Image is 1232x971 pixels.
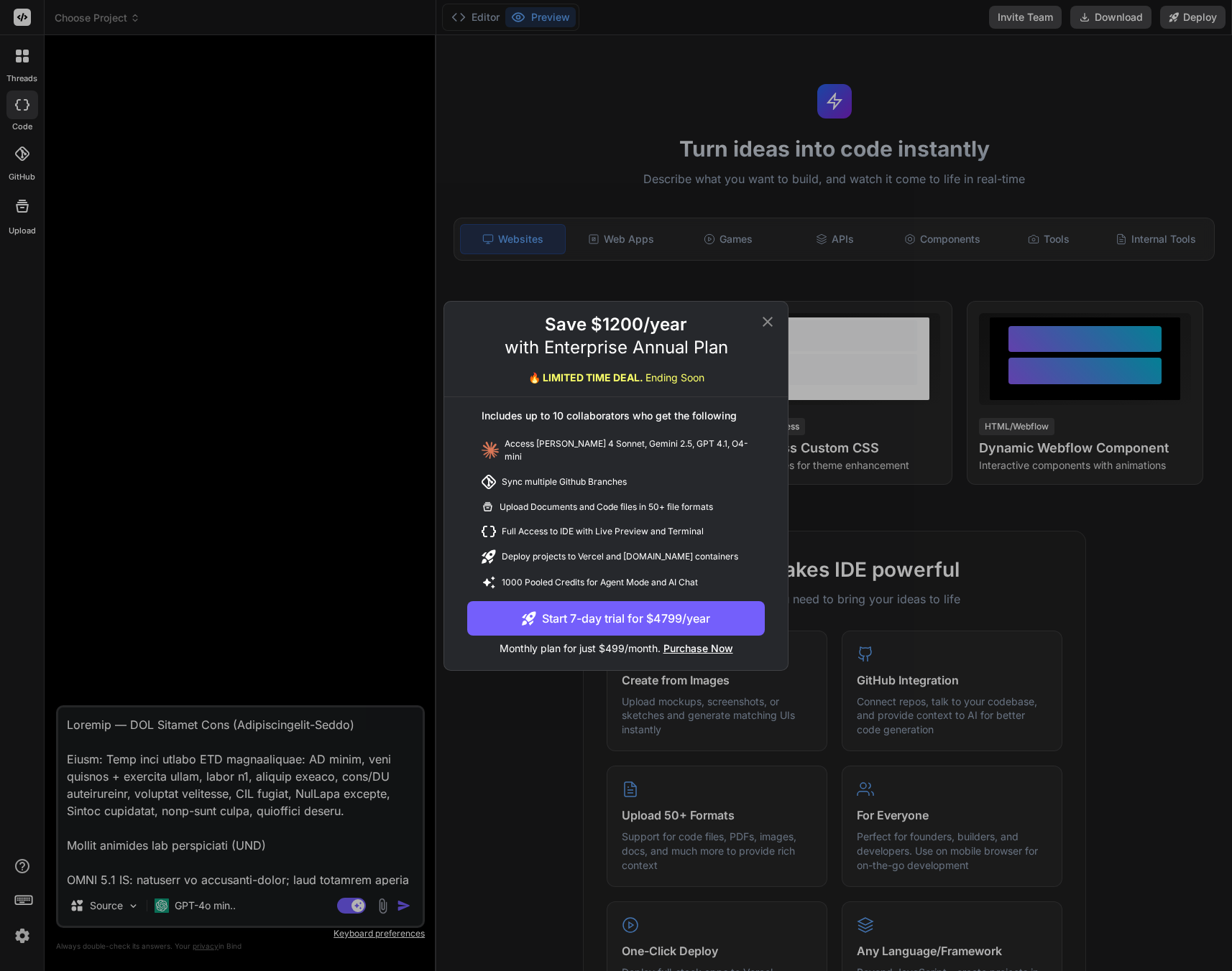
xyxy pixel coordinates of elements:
div: 1000 Pooled Credits for Agent Mode and AI Chat [467,570,765,595]
div: Sync multiple Github Branches [467,469,765,495]
div: Full Access to IDE with Live Preview and Terminal [467,519,765,544]
p: with Enterprise Annual Plan [505,336,728,359]
h2: Save $1200/year [545,313,687,336]
div: 🔥 LIMITED TIME DEAL. [528,371,704,385]
p: Monthly plan for just $499/month. [467,636,765,656]
span: Ending Soon [645,371,704,384]
div: Deploy projects to Vercel and [DOMAIN_NAME] containers [467,544,765,570]
span: Purchase Now [663,642,733,654]
div: Upload Documents and Code files in 50+ file formats [467,495,765,519]
div: Includes up to 10 collaborators who get the following [467,409,765,432]
button: Start 7-day trial for $4799/year [467,601,765,636]
div: Access [PERSON_NAME] 4 Sonnet, Gemini 2.5, GPT 4.1, O4-mini [467,432,765,469]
